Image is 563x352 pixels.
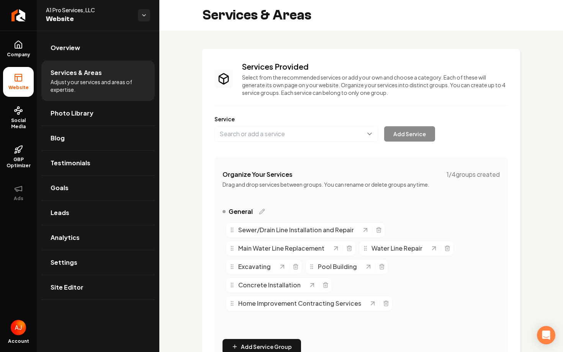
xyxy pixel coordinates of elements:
[242,61,508,72] h3: Services Provided
[41,151,155,175] a: Testimonials
[41,101,155,125] a: Photo Library
[372,244,422,253] span: Water Line Repair
[202,8,311,23] h2: Services & Areas
[229,244,332,253] div: Main Water Line Replacement
[51,183,69,192] span: Goals
[537,326,555,344] div: Open Intercom Messenger
[238,299,361,308] span: Home Improvement Contracting Services
[242,73,508,96] p: Select from the recommended services or add your own and choose a category. Each of these will ge...
[447,170,500,179] span: 1 / 4 groups created
[51,68,102,77] span: Services & Areas
[51,134,65,143] span: Blog
[11,320,26,335] img: Austin Jellison
[238,244,324,253] span: Main Water Line Replacement
[309,262,365,271] div: Pool Building
[51,78,146,93] span: Adjust your services and areas of expertise.
[238,280,301,290] span: Concrete Installation
[51,258,77,267] span: Settings
[41,275,155,300] a: Site Editor
[41,200,155,225] a: Leads
[223,181,500,188] p: Drag and drop services between groups. You can rename or delete groups anytime.
[223,170,293,179] h4: Organize Your Services
[3,156,34,169] span: GBP Optimizer
[3,117,34,130] span: Social Media
[51,283,83,292] span: Site Editor
[51,233,80,242] span: Analytics
[229,280,308,290] div: Concrete Installation
[238,225,354,235] span: Sewer/Drain Line Installation and Repair
[214,115,508,123] label: Service
[11,9,26,21] img: Rebolt Logo
[41,250,155,275] a: Settings
[46,14,132,24] span: Website
[229,262,278,271] div: Excavating
[318,262,357,271] span: Pool Building
[51,158,90,168] span: Testimonials
[8,338,29,344] span: Account
[41,126,155,150] a: Blog
[362,244,430,253] div: Water Line Repair
[41,36,155,60] a: Overview
[51,109,93,118] span: Photo Library
[229,207,253,216] span: General
[51,208,69,217] span: Leads
[11,320,26,335] button: Open user button
[238,262,271,271] span: Excavating
[229,225,362,235] div: Sewer/Drain Line Installation and Repair
[41,176,155,200] a: Goals
[229,299,369,308] div: Home Improvement Contracting Services
[3,100,34,136] a: Social Media
[3,34,34,64] a: Company
[41,225,155,250] a: Analytics
[5,85,32,91] span: Website
[51,43,80,52] span: Overview
[3,178,34,208] button: Ads
[4,52,33,58] span: Company
[46,6,132,14] span: A1 Pro Services, LLC
[11,196,26,202] span: Ads
[3,139,34,175] a: GBP Optimizer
